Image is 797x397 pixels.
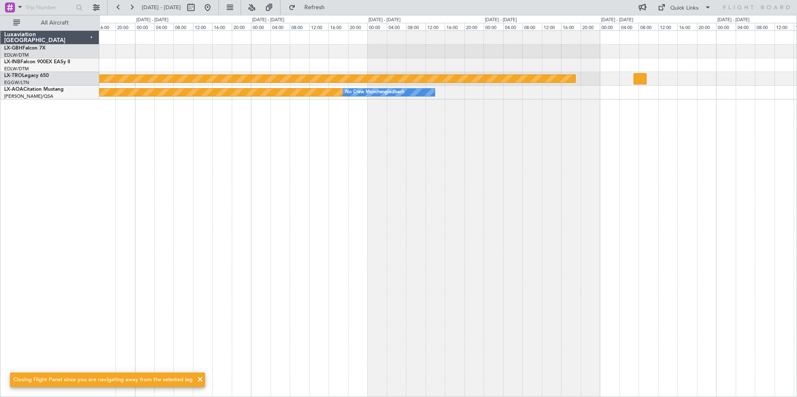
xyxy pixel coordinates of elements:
[464,23,484,30] div: 20:00
[484,23,503,30] div: 00:00
[212,23,231,30] div: 16:00
[755,23,774,30] div: 08:00
[677,23,697,30] div: 16:00
[193,23,212,30] div: 12:00
[387,23,406,30] div: 04:00
[426,23,445,30] div: 12:00
[271,23,290,30] div: 04:00
[4,52,29,58] a: EDLW/DTM
[4,87,23,92] span: LX-AOA
[252,17,284,24] div: [DATE] - [DATE]
[135,23,154,30] div: 00:00
[522,23,541,30] div: 08:00
[4,60,70,65] a: LX-INBFalcon 900EX EASy II
[345,86,404,99] div: No Crew Monchengladbach
[4,93,53,99] a: [PERSON_NAME]/QSA
[4,73,22,78] span: LX-TRO
[716,23,735,30] div: 00:00
[4,46,23,51] span: LX-GBH
[173,23,193,30] div: 08:00
[232,23,251,30] div: 20:00
[601,17,633,24] div: [DATE] - [DATE]
[4,79,29,86] a: EGGW/LTN
[290,23,309,30] div: 08:00
[581,23,600,30] div: 20:00
[485,17,517,24] div: [DATE] - [DATE]
[285,1,335,14] button: Refresh
[561,23,580,30] div: 16:00
[4,46,45,51] a: LX-GBHFalcon 7X
[348,23,367,30] div: 20:00
[639,23,658,30] div: 08:00
[13,376,193,384] div: Closing Flight Panel since you are navigating away from the selected leg
[654,1,715,14] button: Quick Links
[600,23,619,30] div: 00:00
[445,23,464,30] div: 16:00
[4,60,20,65] span: LX-INB
[4,73,49,78] a: LX-TROLegacy 650
[25,1,73,14] input: Trip Number
[4,66,29,72] a: EDLW/DTM
[542,23,561,30] div: 12:00
[9,16,90,30] button: All Aircraft
[4,87,64,92] a: LX-AOACitation Mustang
[309,23,328,30] div: 12:00
[717,17,749,24] div: [DATE] - [DATE]
[697,23,716,30] div: 20:00
[251,23,270,30] div: 00:00
[96,23,115,30] div: 16:00
[22,20,88,26] span: All Aircraft
[115,23,135,30] div: 20:00
[368,17,401,24] div: [DATE] - [DATE]
[406,23,425,30] div: 08:00
[142,4,181,11] span: [DATE] - [DATE]
[328,23,348,30] div: 16:00
[619,23,639,30] div: 04:00
[154,23,173,30] div: 04:00
[136,17,168,24] div: [DATE] - [DATE]
[774,23,794,30] div: 12:00
[367,23,386,30] div: 00:00
[297,5,332,10] span: Refresh
[670,4,699,12] div: Quick Links
[736,23,755,30] div: 04:00
[658,23,677,30] div: 12:00
[503,23,522,30] div: 04:00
